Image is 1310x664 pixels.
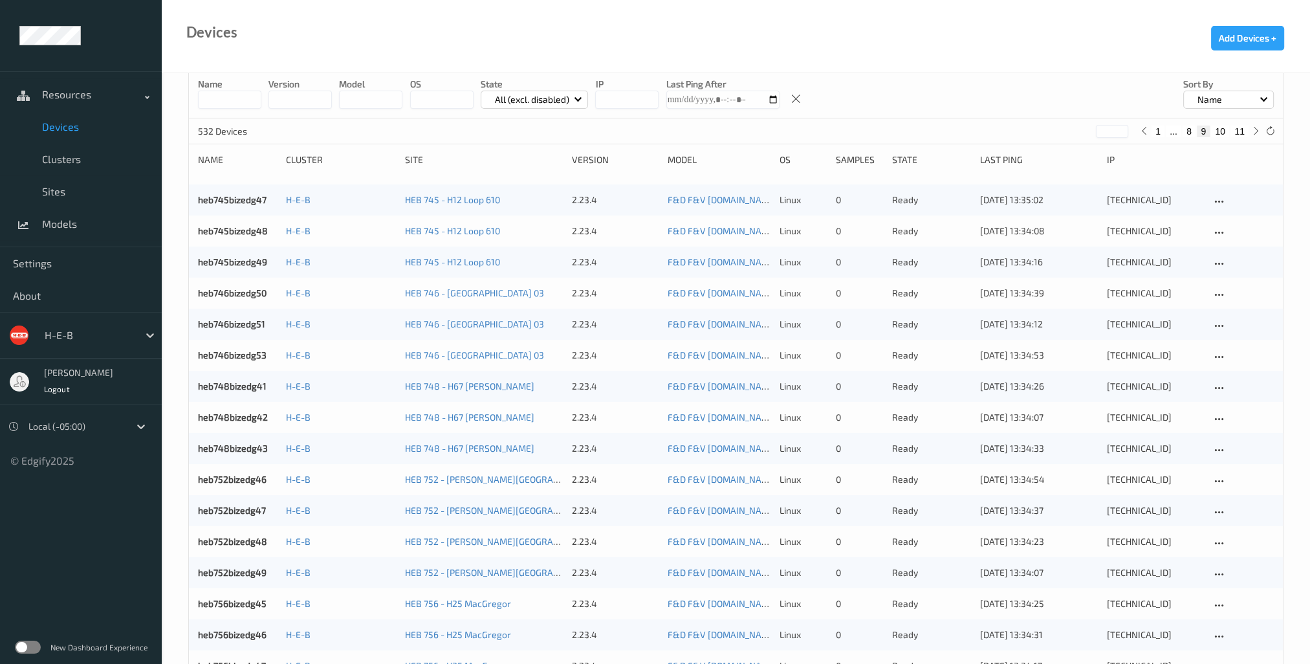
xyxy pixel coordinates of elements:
[405,505,600,516] a: HEB 752 - [PERSON_NAME][GEOGRAPHIC_DATA]
[286,349,311,360] a: H-E-B
[405,318,544,329] a: HEB 746 - [GEOGRAPHIC_DATA] 03
[980,597,1098,610] div: [DATE] 13:34:25
[1107,628,1201,641] div: [TECHNICAL_ID]
[1183,126,1195,137] button: 8
[780,473,827,486] p: linux
[286,443,311,454] a: H-E-B
[836,597,883,610] div: 0
[1107,535,1201,548] div: [TECHNICAL_ID]
[572,287,659,300] div: 2.23.4
[1230,126,1249,137] button: 11
[572,349,659,362] div: 2.23.4
[780,194,827,206] p: linux
[405,256,500,267] a: HEB 745 - H12 Loop 610
[836,628,883,641] div: 0
[780,287,827,300] p: linux
[780,535,827,548] p: linux
[490,93,574,106] p: All (excl. disabled)
[572,194,659,206] div: 2.23.4
[1107,597,1201,610] div: [TECHNICAL_ID]
[892,535,971,548] p: ready
[481,78,589,91] p: State
[668,153,770,166] div: Model
[1107,194,1201,206] div: [TECHNICAL_ID]
[980,256,1098,269] div: [DATE] 13:34:16
[892,153,971,166] div: State
[1107,153,1201,166] div: ip
[198,194,267,205] a: heb745bizedg47
[572,535,659,548] div: 2.23.4
[198,474,267,485] a: heb752bizedg46
[980,566,1098,579] div: [DATE] 13:34:07
[780,153,827,166] div: OS
[836,225,883,238] div: 0
[1107,504,1201,517] div: [TECHNICAL_ID]
[980,318,1098,331] div: [DATE] 13:34:12
[780,411,827,424] p: linux
[980,411,1098,424] div: [DATE] 13:34:07
[780,225,827,238] p: linux
[198,125,295,138] p: 532 Devices
[892,225,971,238] p: ready
[572,597,659,610] div: 2.23.4
[1152,126,1164,137] button: 1
[980,225,1098,238] div: [DATE] 13:34:08
[198,443,268,454] a: heb748bizedg43
[286,256,311,267] a: H-E-B
[980,535,1098,548] div: [DATE] 13:34:23
[668,318,955,329] a: F&D F&V [DOMAIN_NAME] (Daily) [DATE] 16:30 [DATE] 16:30 Auto Save
[780,318,827,331] p: linux
[836,535,883,548] div: 0
[286,474,311,485] a: H-E-B
[836,504,883,517] div: 0
[198,629,267,640] a: heb756bizedg46
[892,194,971,206] p: ready
[668,381,955,392] a: F&D F&V [DOMAIN_NAME] (Daily) [DATE] 16:30 [DATE] 16:30 Auto Save
[780,380,827,393] p: linux
[1211,26,1284,50] button: Add Devices +
[268,78,332,91] p: version
[780,349,827,362] p: linux
[286,318,311,329] a: H-E-B
[668,474,955,485] a: F&D F&V [DOMAIN_NAME] (Daily) [DATE] 16:30 [DATE] 16:30 Auto Save
[892,566,971,579] p: ready
[572,628,659,641] div: 2.23.4
[405,225,500,236] a: HEB 745 - H12 Loop 610
[980,504,1098,517] div: [DATE] 13:34:37
[572,153,659,166] div: version
[198,536,267,547] a: heb752bizedg48
[980,287,1098,300] div: [DATE] 13:34:39
[836,349,883,362] div: 0
[836,256,883,269] div: 0
[1107,566,1201,579] div: [TECHNICAL_ID]
[892,411,971,424] p: ready
[780,442,827,455] p: linux
[405,536,600,547] a: HEB 752 - [PERSON_NAME][GEOGRAPHIC_DATA]
[836,194,883,206] div: 0
[836,287,883,300] div: 0
[668,443,955,454] a: F&D F&V [DOMAIN_NAME] (Daily) [DATE] 16:30 [DATE] 16:30 Auto Save
[286,629,311,640] a: H-E-B
[892,597,971,610] p: ready
[572,473,659,486] div: 2.23.4
[892,287,971,300] p: ready
[836,318,883,331] div: 0
[668,349,955,360] a: F&D F&V [DOMAIN_NAME] (Daily) [DATE] 16:30 [DATE] 16:30 Auto Save
[1197,126,1210,137] button: 9
[668,287,955,298] a: F&D F&V [DOMAIN_NAME] (Daily) [DATE] 16:30 [DATE] 16:30 Auto Save
[286,287,311,298] a: H-E-B
[892,473,971,486] p: ready
[286,567,311,578] a: H-E-B
[980,628,1098,641] div: [DATE] 13:34:31
[668,412,955,423] a: F&D F&V [DOMAIN_NAME] (Daily) [DATE] 16:30 [DATE] 16:30 Auto Save
[892,318,971,331] p: ready
[836,380,883,393] div: 0
[836,442,883,455] div: 0
[286,505,311,516] a: H-E-B
[668,256,955,267] a: F&D F&V [DOMAIN_NAME] (Daily) [DATE] 16:30 [DATE] 16:30 Auto Save
[1107,411,1201,424] div: [TECHNICAL_ID]
[892,504,971,517] p: ready
[892,628,971,641] p: ready
[1183,78,1274,91] p: Sort by
[1107,287,1201,300] div: [TECHNICAL_ID]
